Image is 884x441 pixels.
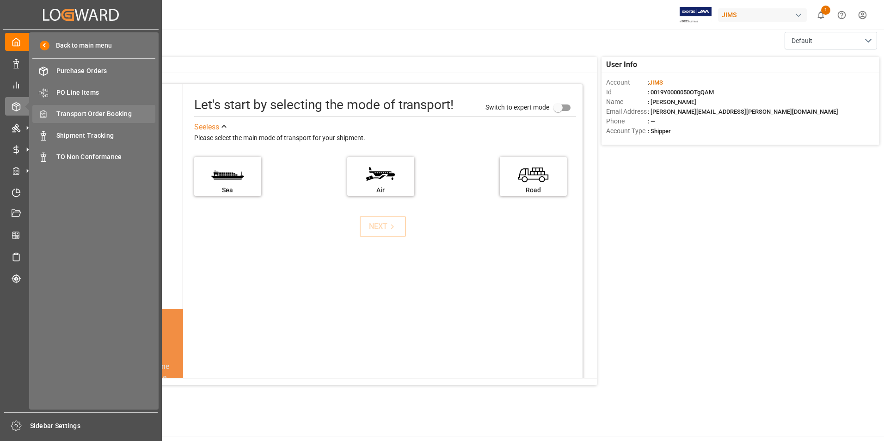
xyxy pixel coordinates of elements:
[648,89,714,96] span: : 0019Y0000050OTgQAM
[56,109,156,119] span: Transport Order Booking
[170,361,183,439] button: next slide / item
[792,36,812,46] span: Default
[504,185,562,195] div: Road
[718,6,810,24] button: JIMS
[606,126,648,136] span: Account Type
[648,79,663,86] span: :
[199,185,257,195] div: Sea
[5,183,157,201] a: Timeslot Management V2
[56,66,156,76] span: Purchase Orders
[5,248,157,266] a: Sailing Schedules
[56,131,156,141] span: Shipment Tracking
[606,87,648,97] span: Id
[5,269,157,287] a: Tracking Shipment
[5,54,157,72] a: Data Management
[831,5,852,25] button: Help Center
[606,116,648,126] span: Phone
[648,108,838,115] span: : [PERSON_NAME][EMAIL_ADDRESS][PERSON_NAME][DOMAIN_NAME]
[785,32,877,49] button: open menu
[718,8,807,22] div: JIMS
[821,6,830,15] span: 1
[485,103,549,110] span: Switch to expert mode
[369,221,397,232] div: NEXT
[648,118,655,125] span: : —
[32,83,155,101] a: PO Line Items
[648,98,696,105] span: : [PERSON_NAME]
[5,33,157,51] a: My Cockpit
[606,78,648,87] span: Account
[194,95,454,115] div: Let's start by selecting the mode of transport!
[352,185,410,195] div: Air
[360,216,406,237] button: NEXT
[606,59,637,70] span: User Info
[194,133,576,144] div: Please select the main mode of transport for your shipment.
[606,107,648,116] span: Email Address
[606,97,648,107] span: Name
[56,88,156,98] span: PO Line Items
[810,5,831,25] button: show 1 new notifications
[649,79,663,86] span: JIMS
[30,421,158,431] span: Sidebar Settings
[5,205,157,223] a: Document Management
[5,76,157,94] a: My Reports
[32,148,155,166] a: TO Non Conformance
[32,62,155,80] a: Purchase Orders
[5,226,157,244] a: CO2 Calculator
[680,7,712,23] img: Exertis%20JAM%20-%20Email%20Logo.jpg_1722504956.jpg
[648,128,671,135] span: : Shipper
[194,122,219,133] div: See less
[56,152,156,162] span: TO Non Conformance
[32,105,155,123] a: Transport Order Booking
[32,126,155,144] a: Shipment Tracking
[49,41,112,50] span: Back to main menu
